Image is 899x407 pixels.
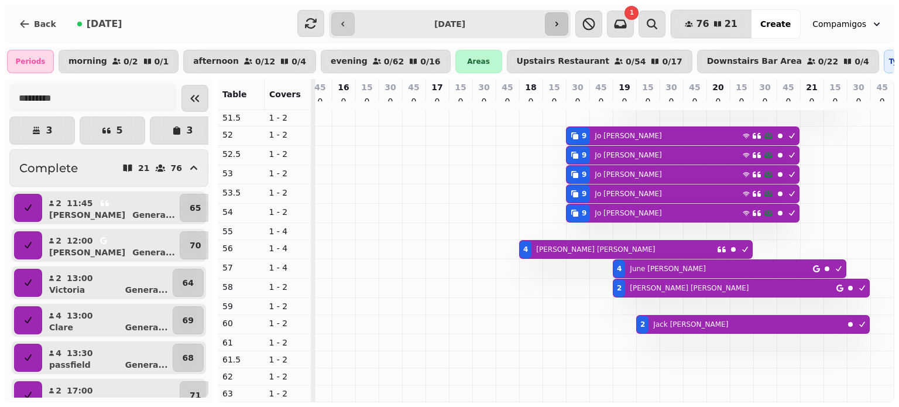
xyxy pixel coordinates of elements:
[517,57,610,66] p: Upstairs Restaurant
[44,231,177,259] button: 212:00[PERSON_NAME]Genera...
[173,306,204,334] button: 69
[409,95,418,107] p: 0
[183,277,194,289] p: 64
[67,197,93,209] p: 11:45
[456,95,465,107] p: 0
[783,81,794,93] p: 45
[222,148,260,160] p: 52.5
[620,95,629,107] p: 0
[617,264,622,273] div: 4
[44,194,177,222] button: 211:45[PERSON_NAME]Genera...
[503,95,512,107] p: 0
[255,57,275,66] p: 0 / 12
[222,112,260,124] p: 51.5
[9,10,66,38] button: Back
[269,187,307,199] p: 1 - 2
[595,81,606,93] p: 45
[269,337,307,348] p: 1 - 2
[339,95,348,107] p: 0
[362,95,372,107] p: 0
[222,206,260,218] p: 54
[222,225,260,237] p: 55
[138,164,149,172] p: 21
[222,129,260,141] p: 52
[68,57,107,66] p: morning
[853,81,864,93] p: 30
[269,112,307,124] p: 1 - 2
[829,81,840,93] p: 15
[269,317,307,329] p: 1 - 2
[595,208,661,218] p: Jo [PERSON_NAME]
[180,194,211,222] button: 65
[55,310,62,322] p: 4
[812,18,866,30] span: Compamigos
[44,269,170,297] button: 213:00VictoriaGenera...
[760,95,770,107] p: 0
[596,95,606,107] p: 0
[67,385,93,396] p: 17:00
[269,129,307,141] p: 1 - 2
[737,95,746,107] p: 0
[619,81,630,93] p: 19
[690,95,699,107] p: 0
[269,225,307,237] p: 1 - 4
[653,320,728,329] p: Jack [PERSON_NAME]
[222,300,260,312] p: 59
[751,10,800,38] button: Create
[712,81,723,93] p: 20
[630,283,749,293] p: [PERSON_NAME] [PERSON_NAME]
[784,95,793,107] p: 0
[222,317,260,329] p: 60
[525,81,536,93] p: 18
[269,90,301,99] span: Covers
[877,81,888,93] p: 45
[640,320,645,329] div: 2
[222,371,260,382] p: 62
[67,272,93,284] p: 13:00
[190,240,201,251] p: 70
[818,57,838,66] p: 0 / 22
[536,245,655,254] p: [PERSON_NAME] [PERSON_NAME]
[630,10,634,16] span: 1
[269,167,307,179] p: 1 - 2
[269,300,307,312] p: 1 - 2
[805,13,890,35] button: Compamigos
[384,57,404,66] p: 0 / 62
[132,209,175,221] p: Genera ...
[222,167,260,179] p: 53
[595,131,661,141] p: Jo [PERSON_NAME]
[550,95,559,107] p: 0
[713,95,723,107] p: 0
[582,131,586,141] div: 9
[125,284,168,296] p: Genera ...
[193,57,239,66] p: afternoon
[9,149,208,187] button: Complete2176
[269,354,307,365] p: 1 - 2
[269,262,307,273] p: 1 - 4
[68,10,132,38] button: [DATE]
[55,235,62,247] p: 2
[582,189,586,199] div: 9
[478,81,489,93] p: 30
[80,117,145,145] button: 5
[595,151,661,160] p: Jo [PERSON_NAME]
[55,272,62,284] p: 2
[736,81,747,93] p: 15
[269,371,307,382] p: 1 - 2
[582,151,586,160] div: 9
[34,20,56,28] span: Back
[431,81,442,93] p: 17
[420,57,440,66] p: 0 / 16
[697,50,879,73] button: Downstairs Bar Area0/220/4
[630,264,706,273] p: June [PERSON_NAME]
[123,57,138,66] p: 0 / 2
[689,81,700,93] p: 45
[269,388,307,399] p: 1 - 2
[181,85,208,112] button: Collapse sidebar
[331,57,368,66] p: evening
[222,90,247,99] span: Table
[67,310,93,322] p: 13:00
[87,19,122,29] span: [DATE]
[46,126,52,135] p: 3
[269,281,307,293] p: 1 - 2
